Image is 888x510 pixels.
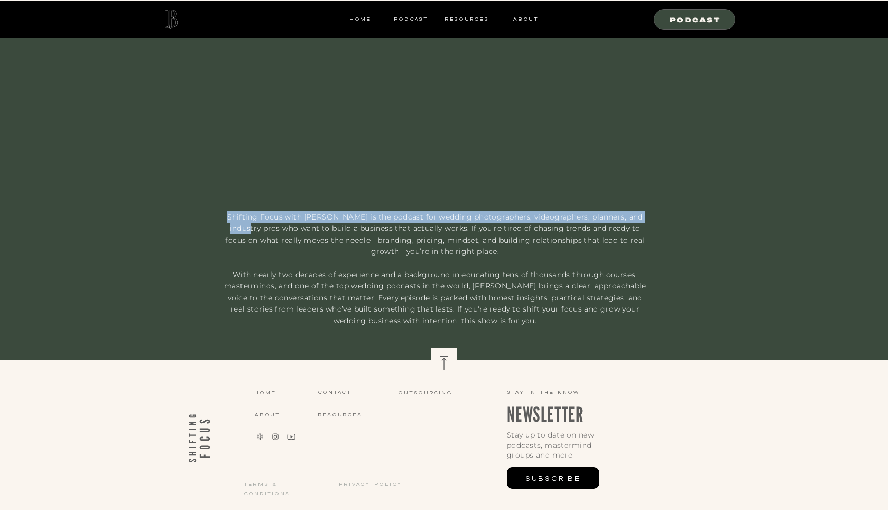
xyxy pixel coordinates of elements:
[507,430,620,466] p: Stay up to date on new podcasts, mastermind groups and more
[318,410,391,420] a: resources
[318,388,381,397] a: CONTACT
[512,14,539,24] a: ABOUT
[254,388,318,397] a: home
[220,211,650,308] p: Shifting Focus with [PERSON_NAME] is the podcast for wedding photographers, videographers, planne...
[660,14,730,24] a: Podcast
[441,14,489,24] a: resources
[525,472,581,484] span: subscribe
[398,388,471,397] a: Outsourcing
[244,480,325,489] a: terms & conditions
[196,384,214,489] a: FOCUS
[339,480,420,489] a: privacy policy
[254,410,318,420] a: about
[349,14,371,24] a: HOME
[507,388,699,396] p: Stay in the know
[186,384,214,489] a: SHIFTING
[507,399,699,419] p: NEWSLETTER
[301,32,587,194] video: Your browser does not support the video tag.
[391,14,431,24] a: Podcast
[507,467,599,489] a: subscribe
